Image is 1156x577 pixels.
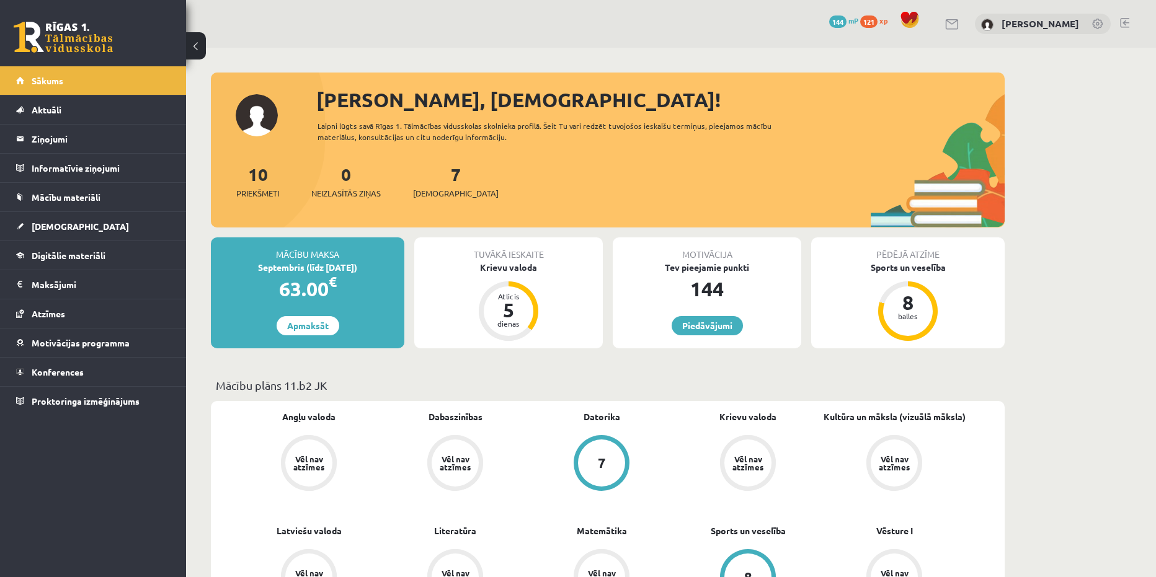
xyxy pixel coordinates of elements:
[876,524,913,537] a: Vēsture I
[311,187,381,200] span: Neizlasītās ziņas
[613,274,801,304] div: 144
[613,261,801,274] div: Tev pieejamie punkti
[16,95,171,124] a: Aktuāli
[277,524,342,537] a: Latviešu valoda
[16,154,171,182] a: Informatīvie ziņojumi
[613,237,801,261] div: Motivācija
[16,358,171,386] a: Konferences
[32,337,130,348] span: Motivācijas programma
[490,320,527,327] div: dienas
[32,270,171,299] legend: Maksājumi
[981,19,994,31] img: Kristiāna Ozola
[16,66,171,95] a: Sākums
[879,15,887,25] span: xp
[282,410,336,423] a: Angļu valoda
[414,237,603,261] div: Tuvākā ieskaite
[329,273,337,291] span: €
[413,187,499,200] span: [DEMOGRAPHIC_DATA]
[16,241,171,270] a: Digitālie materiāli
[16,183,171,211] a: Mācību materiāli
[490,293,527,300] div: Atlicis
[598,456,606,470] div: 7
[16,299,171,328] a: Atzīmes
[211,237,404,261] div: Mācību maksa
[16,270,171,299] a: Maksājumi
[236,187,279,200] span: Priekšmeti
[824,410,966,423] a: Kultūra un māksla (vizuālā māksla)
[236,435,382,493] a: Vēl nav atzīmes
[438,455,473,471] div: Vēl nav atzīmes
[675,435,821,493] a: Vēl nav atzīmes
[32,154,171,182] legend: Informatīvie ziņojumi
[32,75,63,86] span: Sākums
[32,125,171,153] legend: Ziņojumi
[32,192,100,203] span: Mācību materiāli
[413,163,499,200] a: 7[DEMOGRAPHIC_DATA]
[811,237,1005,261] div: Pēdējā atzīme
[889,312,927,320] div: balles
[1002,17,1079,30] a: [PERSON_NAME]
[528,435,675,493] a: 7
[32,104,61,115] span: Aktuāli
[860,15,878,28] span: 121
[16,387,171,415] a: Proktoringa izmēģinājums
[311,163,381,200] a: 0Neizlasītās ziņas
[14,22,113,53] a: Rīgas 1. Tālmācības vidusskola
[829,15,847,28] span: 144
[211,261,404,274] div: Septembris (līdz [DATE])
[719,410,776,423] a: Krievu valoda
[211,274,404,304] div: 63.00
[236,163,279,200] a: 10Priekšmeti
[711,524,786,537] a: Sports un veselība
[429,410,482,423] a: Dabaszinības
[414,261,603,343] a: Krievu valoda Atlicis 5 dienas
[32,221,129,232] span: [DEMOGRAPHIC_DATA]
[434,524,476,537] a: Literatūra
[316,85,1005,115] div: [PERSON_NAME], [DEMOGRAPHIC_DATA]!
[414,261,603,274] div: Krievu valoda
[277,316,339,335] a: Apmaksāt
[16,125,171,153] a: Ziņojumi
[672,316,743,335] a: Piedāvājumi
[216,377,1000,394] p: Mācību plāns 11.b2 JK
[584,410,620,423] a: Datorika
[32,308,65,319] span: Atzīmes
[821,435,967,493] a: Vēl nav atzīmes
[811,261,1005,343] a: Sports un veselība 8 balles
[877,455,912,471] div: Vēl nav atzīmes
[291,455,326,471] div: Vēl nav atzīmes
[811,261,1005,274] div: Sports un veselība
[848,15,858,25] span: mP
[577,524,627,537] a: Matemātika
[731,455,765,471] div: Vēl nav atzīmes
[889,293,927,312] div: 8
[829,15,858,25] a: 144 mP
[32,250,105,261] span: Digitālie materiāli
[318,120,794,143] div: Laipni lūgts savā Rīgas 1. Tālmācības vidusskolas skolnieka profilā. Šeit Tu vari redzēt tuvojošo...
[16,212,171,240] a: [DEMOGRAPHIC_DATA]
[32,366,84,377] span: Konferences
[382,435,528,493] a: Vēl nav atzīmes
[32,395,140,407] span: Proktoringa izmēģinājums
[490,300,527,320] div: 5
[16,328,171,357] a: Motivācijas programma
[860,15,894,25] a: 121 xp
